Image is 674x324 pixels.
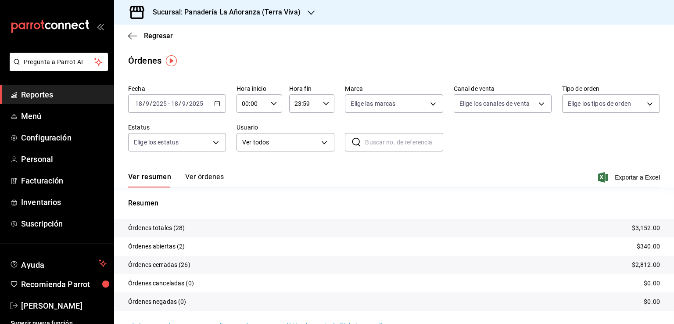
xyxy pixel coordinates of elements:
[459,99,530,108] span: Elige los canales de venta
[21,196,107,208] span: Inventarios
[179,100,181,107] span: /
[21,153,107,165] span: Personal
[644,297,660,306] p: $0.00
[150,100,152,107] span: /
[128,54,161,67] div: Órdenes
[128,86,226,92] label: Fecha
[454,86,552,92] label: Canal de venta
[135,100,143,107] input: --
[345,86,443,92] label: Marca
[21,300,107,312] span: [PERSON_NAME]
[166,55,177,66] img: Tooltip marker
[182,100,186,107] input: --
[10,53,108,71] button: Pregunta a Parrot AI
[21,278,107,290] span: Recomienda Parrot
[365,133,443,151] input: Buscar no. de referencia
[144,32,173,40] span: Regresar
[632,260,660,270] p: $2,812.00
[21,175,107,187] span: Facturación
[171,100,179,107] input: --
[24,58,94,67] span: Pregunta a Parrot AI
[128,173,224,187] div: navigation tabs
[21,132,107,144] span: Configuración
[134,138,179,147] span: Elige los estatus
[128,32,173,40] button: Regresar
[168,100,170,107] span: -
[237,86,282,92] label: Hora inicio
[242,138,318,147] span: Ver todos
[128,242,185,251] p: Órdenes abiertas (2)
[143,100,145,107] span: /
[146,7,301,18] h3: Sucursal: Panadería La Añoranza (Terra Viva)
[644,279,660,288] p: $0.00
[289,86,335,92] label: Hora fin
[600,172,660,183] button: Exportar a Excel
[152,100,167,107] input: ----
[351,99,395,108] span: Elige las marcas
[21,258,95,269] span: Ayuda
[189,100,204,107] input: ----
[128,297,186,306] p: Órdenes negadas (0)
[128,279,194,288] p: Órdenes canceladas (0)
[237,124,334,130] label: Usuario
[185,173,224,187] button: Ver órdenes
[637,242,660,251] p: $340.00
[632,223,660,233] p: $3,152.00
[21,89,107,101] span: Reportes
[128,260,190,270] p: Órdenes cerradas (26)
[6,64,108,73] a: Pregunta a Parrot AI
[568,99,631,108] span: Elige los tipos de orden
[145,100,150,107] input: --
[562,86,660,92] label: Tipo de orden
[128,198,660,209] p: Resumen
[186,100,189,107] span: /
[128,173,171,187] button: Ver resumen
[97,23,104,30] button: open_drawer_menu
[128,124,226,130] label: Estatus
[21,110,107,122] span: Menú
[21,218,107,230] span: Suscripción
[128,223,185,233] p: Órdenes totales (28)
